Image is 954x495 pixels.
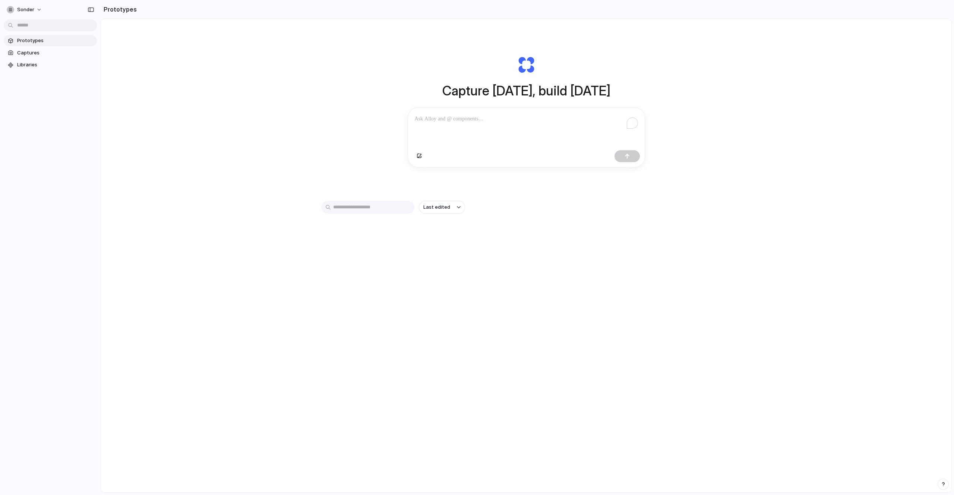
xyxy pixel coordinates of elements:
[4,59,97,70] a: Libraries
[17,49,94,57] span: Captures
[4,4,46,16] button: sonder
[419,201,465,214] button: Last edited
[423,204,450,211] span: Last edited
[101,5,137,14] h2: Prototypes
[17,37,94,44] span: Prototypes
[17,61,94,69] span: Libraries
[408,108,645,147] div: To enrich screen reader interactions, please activate Accessibility in Grammarly extension settings
[17,6,34,13] span: sonder
[4,47,97,59] a: Captures
[442,81,610,101] h1: Capture [DATE], build [DATE]
[4,35,97,46] a: Prototypes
